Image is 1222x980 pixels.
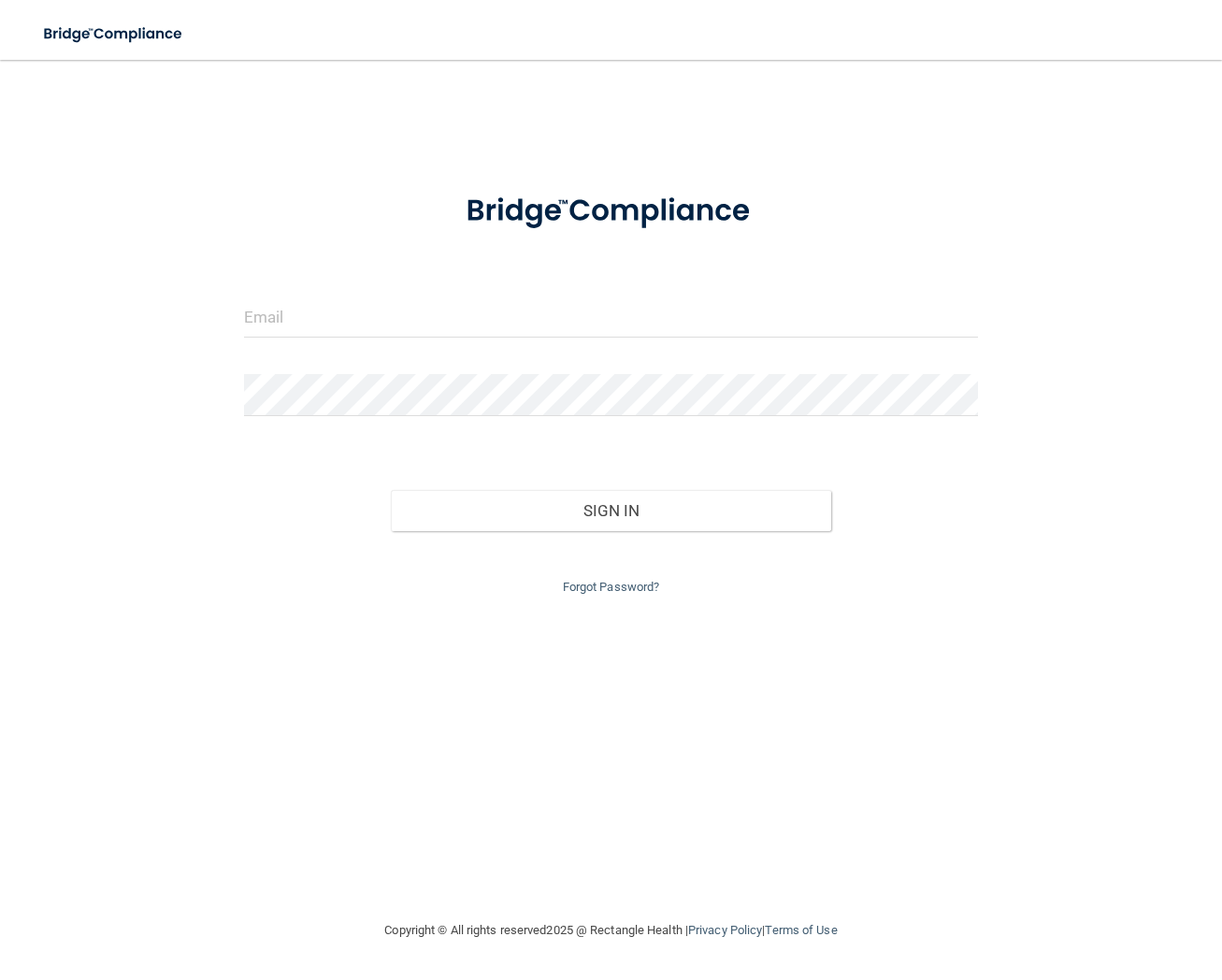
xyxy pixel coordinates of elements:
div: Copyright © All rights reserved 2025 @ Rectangle Health | | [270,901,953,960]
a: Forgot Password? [563,580,660,594]
button: Sign In [391,490,831,531]
a: Privacy Policy [688,923,762,937]
input: Email [244,295,978,338]
img: bridge_compliance_login_screen.278c3ca4.svg [435,172,788,251]
img: bridge_compliance_login_screen.278c3ca4.svg [28,15,200,53]
a: Terms of Use [765,923,837,937]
